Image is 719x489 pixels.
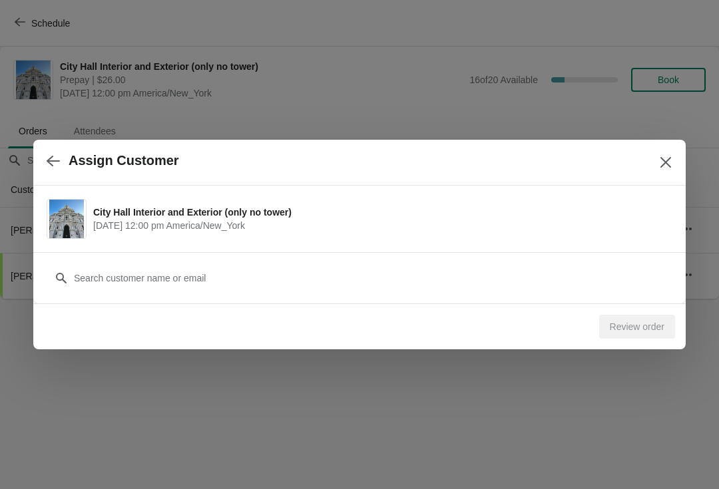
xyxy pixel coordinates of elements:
[73,266,672,290] input: Search customer name or email
[93,219,666,232] span: [DATE] 12:00 pm America/New_York
[69,153,179,168] h2: Assign Customer
[654,150,678,174] button: Close
[93,206,666,219] span: City Hall Interior and Exterior (only no tower)
[49,200,85,238] img: City Hall Interior and Exterior (only no tower) | | October 8 | 12:00 pm America/New_York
